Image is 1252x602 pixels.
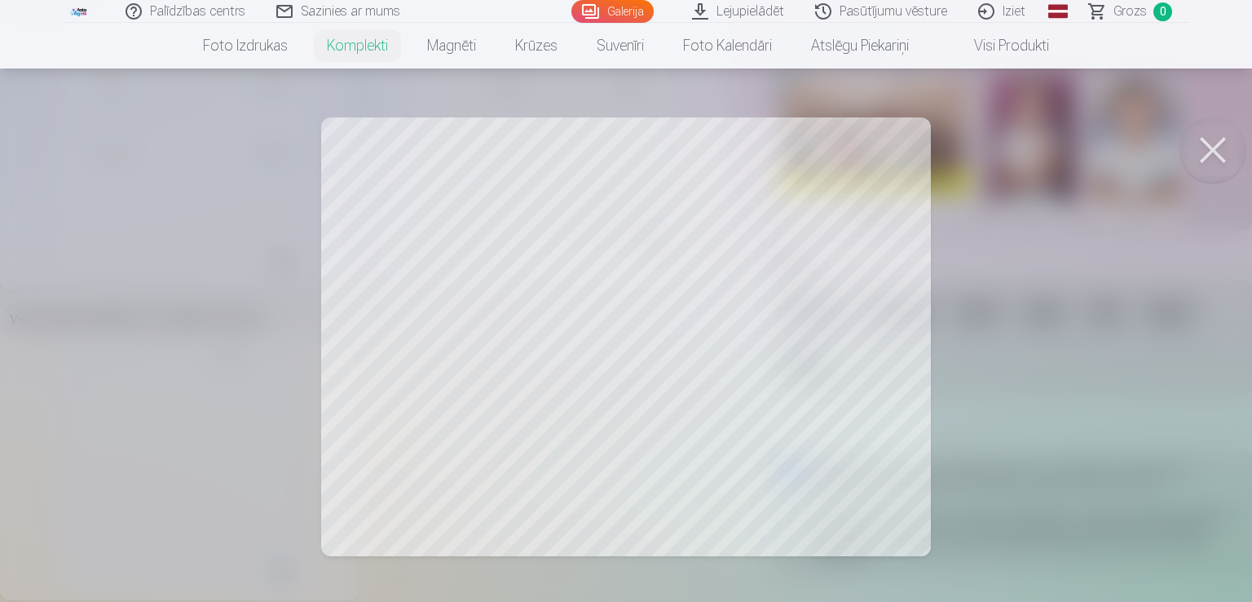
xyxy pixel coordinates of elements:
a: Foto izdrukas [183,23,307,69]
a: Visi produkti [928,23,1069,69]
a: Atslēgu piekariņi [791,23,928,69]
a: Krūzes [496,23,577,69]
a: Komplekti [307,23,408,69]
span: 0 [1153,2,1172,21]
span: Grozs [1113,2,1147,21]
a: Suvenīri [577,23,663,69]
img: /fa1 [70,7,88,16]
a: Magnēti [408,23,496,69]
a: Foto kalendāri [663,23,791,69]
